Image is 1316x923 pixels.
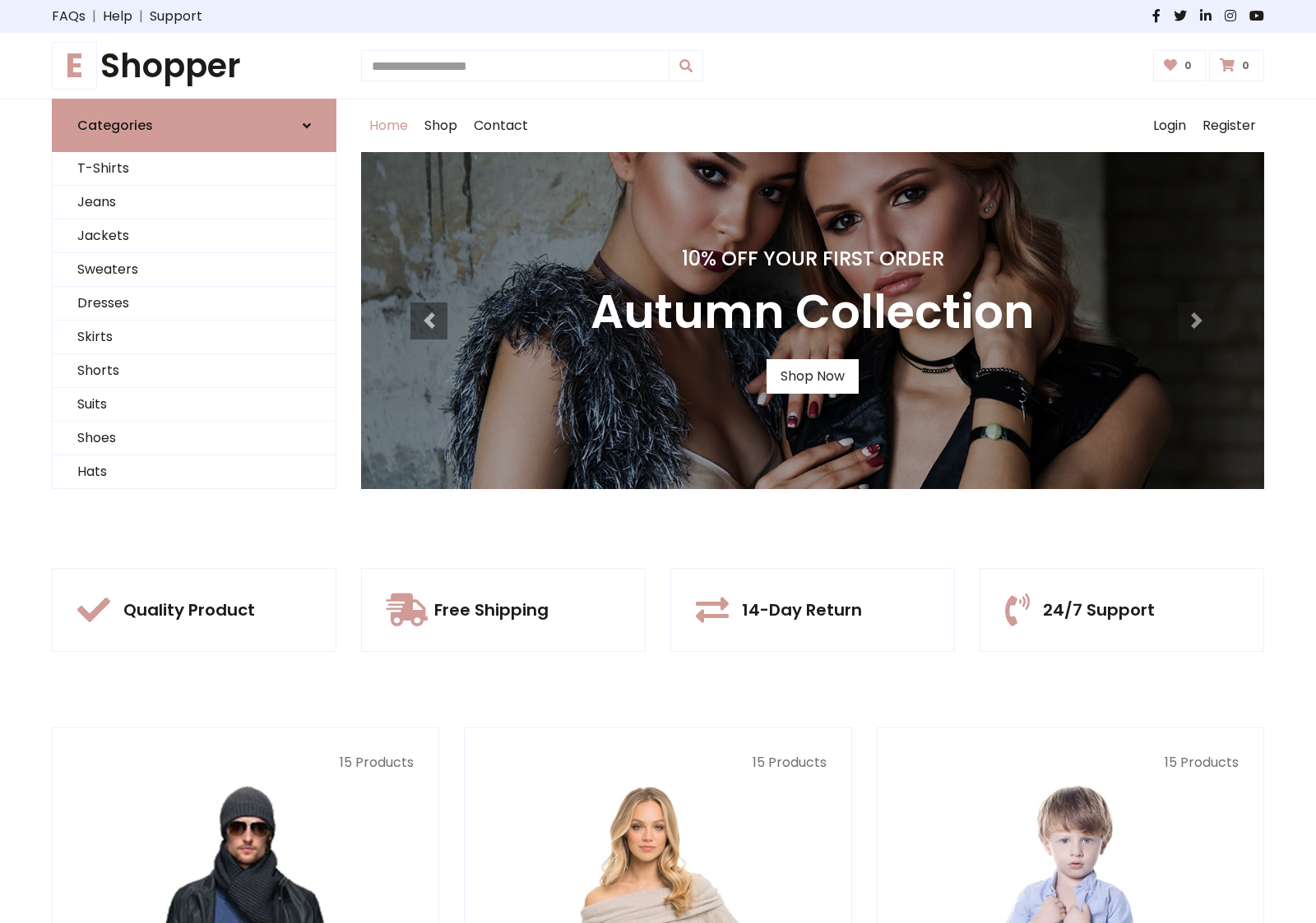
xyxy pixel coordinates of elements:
h5: Quality Product [123,600,255,620]
a: 0 [1153,50,1207,81]
a: Jackets [53,219,336,253]
h5: 14-Day Return [742,600,862,620]
a: Shop [416,99,466,152]
a: Jeans [53,186,336,219]
a: Shorts [53,354,336,388]
a: 0 [1209,50,1264,81]
a: FAQs [52,7,86,26]
a: Help [103,7,132,26]
a: Login [1145,99,1194,152]
h1: Shopper [52,46,336,85]
p: 15 Products [902,753,1239,773]
span: | [86,7,103,26]
p: 15 Products [489,753,826,773]
a: Skirts [53,321,336,354]
a: Sweaters [53,253,336,287]
a: Contact [466,99,536,152]
h3: Autumn Collection [591,284,1035,339]
a: Dresses [53,287,336,321]
h4: 10% Off Your First Order [591,247,1035,271]
a: T-Shirts [53,152,336,186]
a: Register [1194,99,1264,152]
span: | [132,7,150,26]
a: Support [150,7,202,26]
a: Home [361,99,416,152]
a: Suits [53,388,336,422]
a: Hats [53,455,336,489]
p: 15 Products [77,753,414,773]
h5: 24/7 Support [1043,600,1155,620]
a: Categories [52,99,336,152]
a: Shop Now [767,359,859,394]
span: 0 [1180,58,1196,73]
span: 0 [1238,58,1253,73]
a: Shoes [53,422,336,455]
h6: Categories [77,118,153,133]
span: E [52,42,97,90]
h5: Free Shipping [434,600,549,620]
a: EShopper [52,46,336,85]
